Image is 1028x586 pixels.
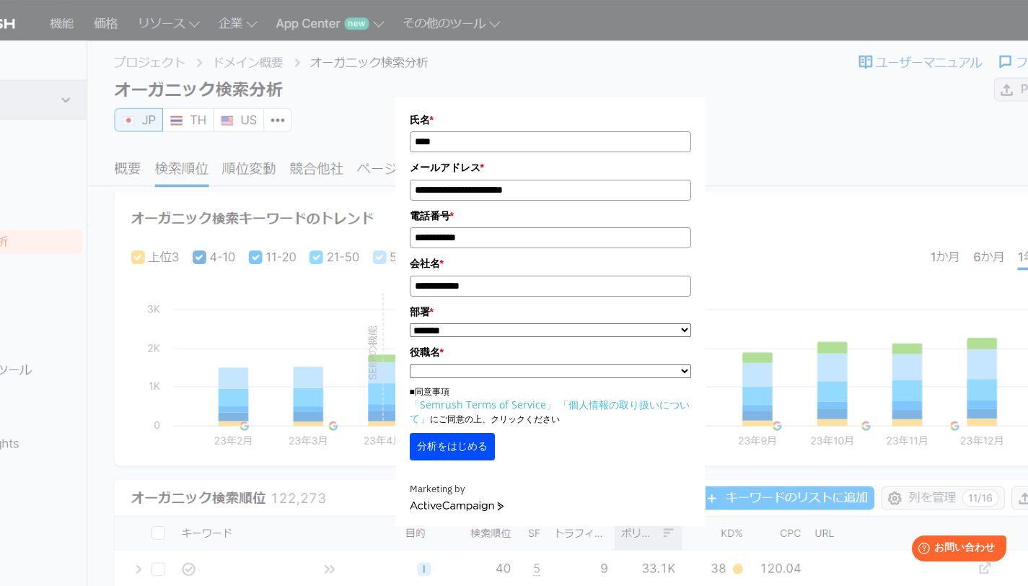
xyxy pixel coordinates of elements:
label: 部署 [410,304,691,320]
iframe: Help widget launcher [900,530,1012,570]
label: 電話番号 [410,208,691,224]
label: 会社名 [410,255,691,271]
a: 「個人情報の取り扱いについて」 [410,398,690,425]
div: Marketing by [410,482,691,497]
label: 氏名 [410,112,691,128]
label: 役職名 [410,344,691,360]
p: ■同意事項 にご同意の上、クリックください [410,385,691,426]
a: 「Semrush Terms of Service」 [410,398,556,411]
label: メールアドレス [410,159,691,175]
button: 分析をはじめる [410,433,495,460]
